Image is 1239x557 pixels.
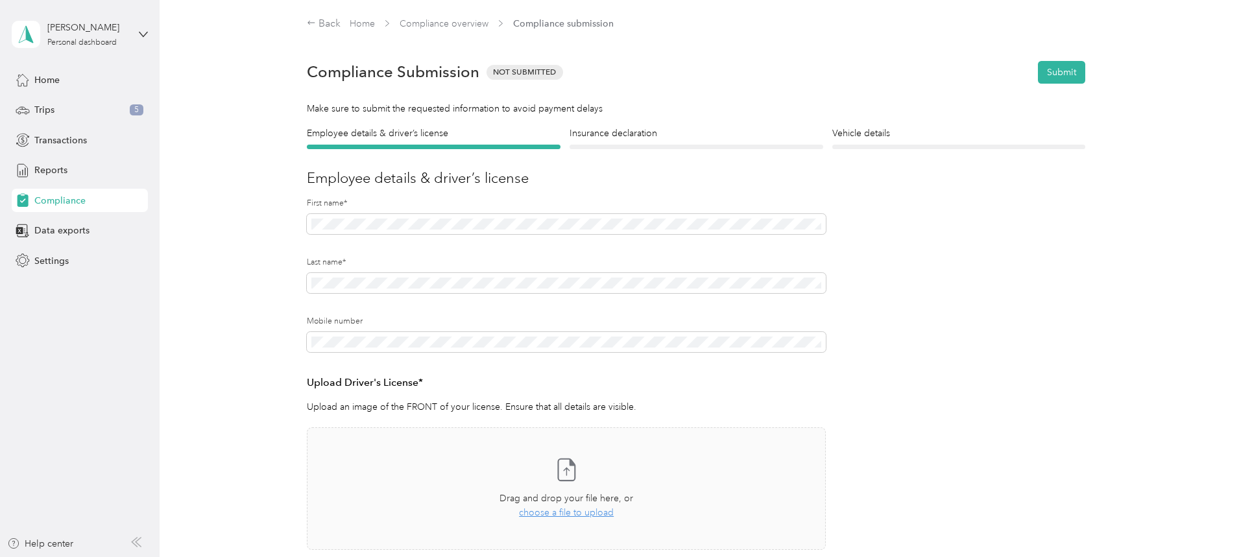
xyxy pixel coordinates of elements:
a: Home [350,18,375,29]
label: Last name* [307,257,826,268]
h3: Employee details & driver’s license [307,167,1085,189]
span: Settings [34,254,69,268]
h4: Vehicle details [832,126,1086,140]
div: Personal dashboard [47,39,117,47]
h1: Compliance Submission [307,63,479,81]
span: Drag and drop your file here, orchoose a file to upload [307,428,825,549]
div: [PERSON_NAME] [47,21,128,34]
span: Data exports [34,224,90,237]
label: Mobile number [307,316,826,327]
span: Not Submitted [487,65,563,80]
span: Transactions [34,134,87,147]
h4: Insurance declaration [570,126,823,140]
button: Help center [7,537,73,551]
span: Compliance [34,194,86,207]
span: Reports [34,163,67,177]
span: Trips [34,103,54,117]
span: 5 [130,104,143,116]
span: Compliance submission [513,17,614,30]
span: choose a file to upload [519,507,614,518]
h3: Upload Driver's License* [307,375,826,391]
span: Home [34,73,60,87]
span: Drag and drop your file here, or [499,493,633,504]
label: First name* [307,198,826,209]
iframe: Everlance-gr Chat Button Frame [1166,484,1239,557]
button: Submit [1038,61,1085,84]
p: Upload an image of the FRONT of your license. Ensure that all details are visible. [307,400,826,414]
a: Compliance overview [400,18,488,29]
div: Make sure to submit the requested information to avoid payment delays [307,102,1085,115]
h4: Employee details & driver’s license [307,126,560,140]
div: Back [307,16,341,32]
